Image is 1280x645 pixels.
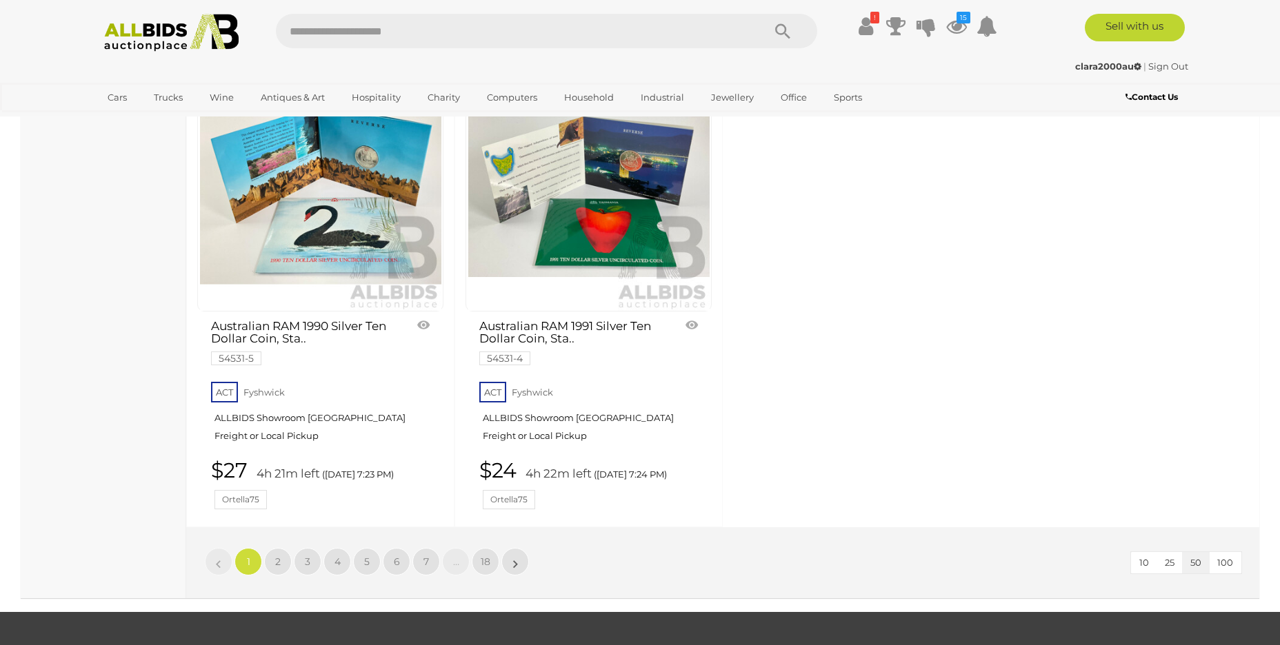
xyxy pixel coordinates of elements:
[555,86,623,109] a: Household
[1075,61,1141,72] strong: clara2000au
[442,548,470,575] a: …
[412,548,440,575] a: 7
[479,459,701,509] a: $24 4h 22m left ([DATE] 7:24 PM) Ortella75
[501,548,529,575] a: »
[1209,552,1241,573] button: 100
[957,12,970,23] i: 15
[211,378,433,452] a: ACT Fyshwick ALLBIDS Showroom [GEOGRAPHIC_DATA] Freight or Local Pickup
[275,555,281,568] span: 2
[855,14,876,39] a: !
[479,378,701,452] a: ACT Fyshwick ALLBIDS Showroom [GEOGRAPHIC_DATA] Freight or Local Pickup
[632,86,693,109] a: Industrial
[353,548,381,575] a: 5
[1157,552,1183,573] button: 25
[247,555,250,568] span: 1
[1126,90,1181,105] a: Contact Us
[1085,14,1185,41] a: Sell with us
[252,86,334,109] a: Antiques & Art
[423,555,429,568] span: 7
[197,69,443,311] a: Australian RAM 1990 Silver Ten Dollar Coin, State Series Western Australia
[383,548,410,575] a: 6
[201,86,243,109] a: Wine
[97,14,246,52] img: Allbids.com.au
[419,86,469,109] a: Charity
[211,320,397,364] a: Australian RAM 1990 Silver Ten Dollar Coin, Sta.. 54531-5
[1182,552,1210,573] button: 50
[99,109,214,132] a: [GEOGRAPHIC_DATA]
[1131,552,1157,573] button: 10
[305,555,310,568] span: 3
[870,12,879,23] i: !
[334,555,341,568] span: 4
[364,555,370,568] span: 5
[466,69,712,311] a: Australian RAM 1991 Silver Ten Dollar Coin, State Series Tasmania .925
[1126,92,1178,102] b: Contact Us
[200,70,441,311] img: Australian RAM 1990 Silver Ten Dollar Coin, State Series Western Australia
[323,548,351,575] a: 4
[748,14,817,48] button: Search
[264,548,292,575] a: 2
[145,86,192,109] a: Trucks
[1217,557,1233,568] span: 100
[1165,557,1174,568] span: 25
[468,70,710,311] img: Australian RAM 1991 Silver Ten Dollar Coin, State Series Tasmania .925
[1139,557,1149,568] span: 10
[234,548,262,575] a: 1
[702,86,763,109] a: Jewellery
[825,86,871,109] a: Sports
[472,548,499,575] a: 18
[394,555,400,568] span: 6
[478,86,546,109] a: Computers
[205,548,232,575] a: «
[1190,557,1201,568] span: 50
[211,459,433,509] a: $27 4h 21m left ([DATE] 7:23 PM) Ortella75
[99,86,136,109] a: Cars
[481,555,490,568] span: 18
[1075,61,1143,72] a: clara2000au
[479,320,665,364] a: Australian RAM 1991 Silver Ten Dollar Coin, Sta.. 54531-4
[772,86,816,109] a: Office
[343,86,410,109] a: Hospitality
[1143,61,1146,72] span: |
[946,14,967,39] a: 15
[1148,61,1188,72] a: Sign Out
[294,548,321,575] a: 3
